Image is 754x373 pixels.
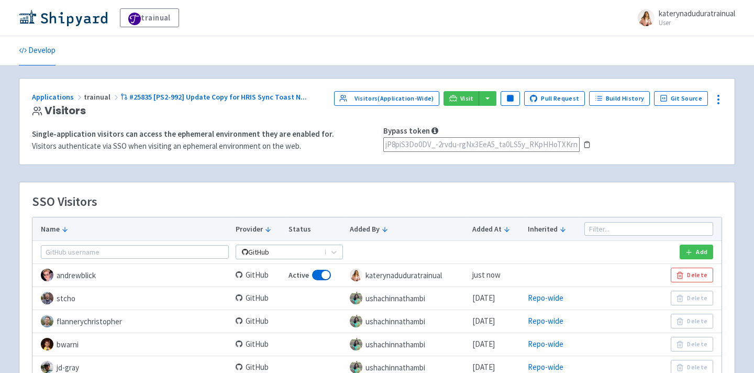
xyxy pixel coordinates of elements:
[19,9,107,26] img: Shipyard logo
[671,268,713,282] button: Delete
[346,310,469,333] td: ushachinnathambi
[472,362,495,372] time: [DATE]
[528,293,563,303] a: Repo-wide
[19,36,56,65] a: Develop
[346,287,469,310] td: ushachinnathambi
[41,224,229,235] button: Name
[472,316,495,326] time: [DATE]
[350,224,465,235] button: Added By
[232,333,285,356] td: GitHub
[120,8,179,27] a: trainual
[129,92,307,102] span: #25835 [PS2-992] Update Copy for HRIS Sync Toast N ...
[32,333,232,356] td: bwarni
[528,316,563,326] a: Repo-wide
[659,19,735,26] small: User
[346,333,469,356] td: ushachinnathambi
[443,91,479,106] a: Visit
[84,92,120,102] span: trainual
[584,222,713,236] input: Filter...
[32,310,232,333] td: flannerychristopher
[589,91,650,106] a: Build History
[334,91,440,106] a: Visitors(Application-Wide)
[654,91,708,106] a: Git Source
[41,245,229,259] input: GitHub username
[32,140,371,152] p: Visitors authenticate via SSO when visiting an ephemeral environment on the web.
[32,129,334,139] strong: Single-application visitors can access the ephemeral environment they are enabled for.
[659,8,735,18] span: katerynaduduratrainual
[120,92,308,102] a: #25835 [PS2-992] Update Copy for HRIS Sync Toast N...
[528,339,563,349] a: Repo-wide
[236,224,282,235] button: Provider
[528,224,578,235] button: Inherited
[232,264,285,287] td: GitHub
[472,293,495,303] time: [DATE]
[232,287,285,310] td: GitHub
[472,339,495,349] time: [DATE]
[32,195,97,209] h3: SSO Visitors
[501,91,519,106] button: Pause
[472,270,501,280] time: just now
[32,287,232,310] td: stcho
[289,269,309,281] span: Active
[528,362,563,372] a: Repo-wide
[32,92,84,102] a: Applications
[680,245,713,259] button: Add
[524,91,585,106] a: Pull Request
[45,105,86,117] span: Visitors
[346,264,469,287] td: katerynaduduratrainual
[285,217,346,240] th: Status
[671,291,713,305] button: Delete
[232,310,285,333] td: GitHub
[671,337,713,352] button: Delete
[671,314,713,328] button: Delete
[472,224,522,235] button: Added At
[631,9,735,26] a: katerynaduduratrainual User
[383,126,430,136] strong: Bypass token
[460,94,474,103] span: Visit
[32,264,232,287] td: andrewblick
